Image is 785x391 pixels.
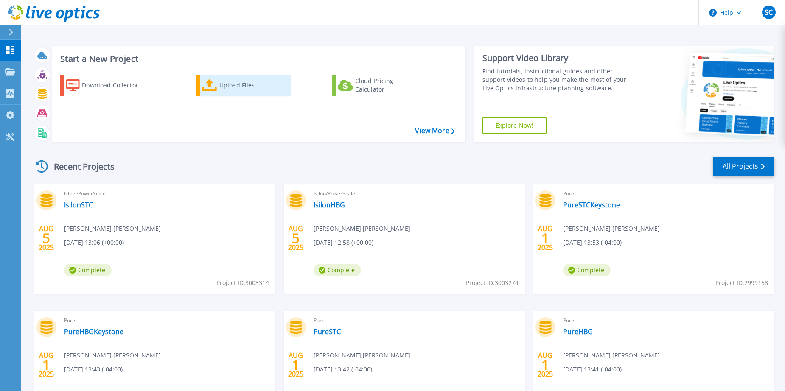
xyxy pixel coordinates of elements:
span: Complete [64,264,112,276]
div: AUG 2025 [537,349,553,380]
div: AUG 2025 [38,223,54,254]
span: 1 [42,361,50,369]
span: [DATE] 13:06 (+00:00) [64,238,124,247]
span: Complete [563,264,611,276]
span: Project ID: 2999158 [715,278,768,288]
span: Complete [314,264,361,276]
span: 1 [292,361,300,369]
a: PureHBGKeystone [64,327,123,336]
span: Pure [563,316,769,325]
a: Explore Now! [482,117,547,134]
span: [PERSON_NAME] , [PERSON_NAME] [314,224,410,233]
a: View More [415,127,454,135]
span: 1 [541,361,549,369]
span: [DATE] 13:53 (-04:00) [563,238,622,247]
div: Upload Files [219,77,287,94]
span: Pure [314,316,520,325]
div: AUG 2025 [288,349,304,380]
span: Pure [563,189,769,198]
span: 5 [42,235,50,242]
span: 1 [541,235,549,242]
a: All Projects [713,157,774,176]
div: AUG 2025 [288,223,304,254]
span: [DATE] 13:42 (-04:00) [314,365,372,374]
div: Support Video Library [482,53,635,64]
a: IsilonHBG [314,201,345,209]
span: [PERSON_NAME] , [PERSON_NAME] [314,351,410,360]
div: AUG 2025 [537,223,553,254]
div: Recent Projects [33,156,126,177]
div: AUG 2025 [38,349,54,380]
div: Cloud Pricing Calculator [355,77,423,94]
span: 5 [292,235,300,242]
span: [DATE] 13:43 (-04:00) [64,365,123,374]
span: [DATE] 13:41 (-04:00) [563,365,622,374]
a: Upload Files [196,75,291,96]
span: [PERSON_NAME] , [PERSON_NAME] [563,351,660,360]
span: [DATE] 12:58 (+00:00) [314,238,373,247]
span: SC [765,9,773,16]
span: Pure [64,316,270,325]
a: Cloud Pricing Calculator [332,75,426,96]
a: Download Collector [60,75,155,96]
span: [PERSON_NAME] , [PERSON_NAME] [64,351,161,360]
a: IsilonSTC [64,201,93,209]
div: Download Collector [82,77,150,94]
span: [PERSON_NAME] , [PERSON_NAME] [563,224,660,233]
span: Project ID: 3003274 [466,278,519,288]
span: Isilon/PowerScale [64,189,270,198]
span: Isilon/PowerScale [314,189,520,198]
h3: Start a New Project [60,54,454,64]
a: PureSTC [314,327,341,336]
span: [PERSON_NAME] , [PERSON_NAME] [64,224,161,233]
a: PureHBG [563,327,593,336]
div: Find tutorials, instructional guides and other support videos to help you make the most of your L... [482,67,635,92]
span: Project ID: 3003314 [216,278,269,288]
a: PureSTCKeystone [563,201,620,209]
